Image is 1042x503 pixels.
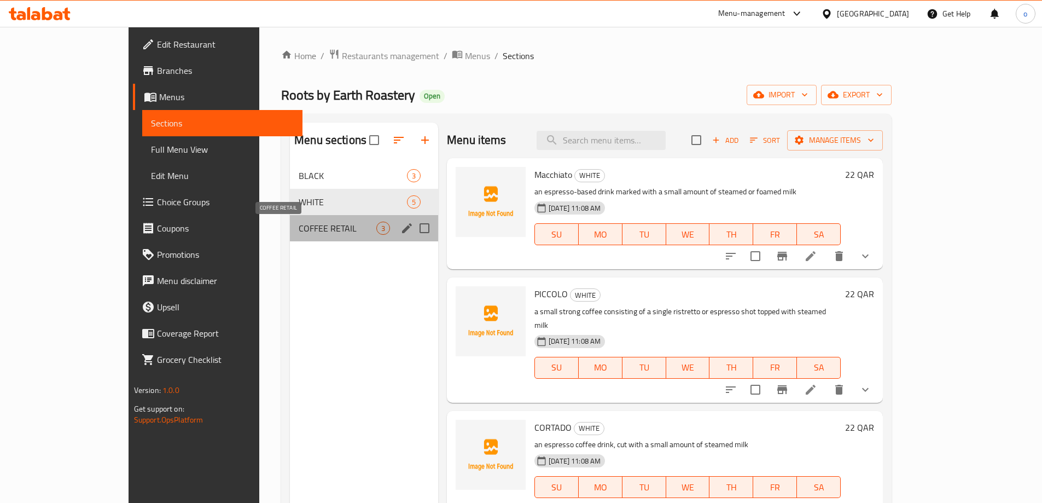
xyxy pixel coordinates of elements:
[1023,8,1027,20] span: o
[622,476,666,498] button: TU
[133,84,302,110] a: Menus
[447,132,507,148] h2: Menu items
[845,420,874,435] h6: 22 QAR
[456,420,526,490] img: CORTADO
[534,286,568,302] span: PICCOLO
[133,215,302,241] a: Coupons
[796,134,874,147] span: Manage items
[671,479,706,495] span: WE
[709,223,753,245] button: TH
[826,243,852,269] button: delete
[133,57,302,84] a: Branches
[465,49,490,62] span: Menus
[134,413,203,427] a: Support.OpsPlatform
[747,132,783,149] button: Sort
[544,336,605,346] span: [DATE] 11:08 AM
[579,476,622,498] button: MO
[758,479,793,495] span: FR
[859,383,872,396] svg: Show Choices
[797,357,841,379] button: SA
[376,222,390,235] div: items
[294,132,366,148] h2: Menu sections
[133,241,302,268] a: Promotions
[412,127,438,153] button: Add section
[399,220,415,236] button: edit
[769,243,795,269] button: Branch-specific-item
[711,134,740,147] span: Add
[377,223,389,234] span: 3
[534,185,841,199] p: an espresso-based drink marked with a small amount of steamed or foamed milk
[420,90,445,103] div: Open
[534,438,841,452] p: an espresso coffee drink, cut with a small amount of steamed milk
[708,132,743,149] button: Add
[804,250,817,263] a: Edit menu item
[583,227,618,242] span: MO
[539,227,574,242] span: SU
[157,300,294,314] span: Upsell
[452,49,490,63] a: Menus
[133,189,302,215] a: Choice Groups
[133,294,302,320] a: Upsell
[299,169,407,182] div: BLACK
[537,131,666,150] input: search
[290,189,438,215] div: WHITE5
[162,383,179,397] span: 1.0.0
[804,383,817,396] a: Edit menu item
[363,129,386,152] span: Select all sections
[142,136,302,163] a: Full Menu View
[539,479,574,495] span: SU
[627,479,662,495] span: TU
[408,171,420,181] span: 3
[671,360,706,375] span: WE
[494,49,498,62] li: /
[583,479,618,495] span: MO
[845,167,874,182] h6: 22 QAR
[750,134,780,147] span: Sort
[329,49,439,63] a: Restaurants management
[299,195,407,209] span: WHITE
[714,479,749,495] span: TH
[852,377,878,403] button: show more
[837,8,909,20] div: [GEOGRAPHIC_DATA]
[622,357,666,379] button: TU
[456,167,526,237] img: Macchiato
[420,91,445,101] span: Open
[159,90,294,103] span: Menus
[157,222,294,235] span: Coupons
[671,227,706,242] span: WE
[718,377,744,403] button: sort-choices
[574,422,604,435] div: WHITE
[133,346,302,373] a: Grocery Checklist
[755,88,808,102] span: import
[758,227,793,242] span: FR
[622,223,666,245] button: TU
[574,422,604,435] span: WHITE
[133,268,302,294] a: Menu disclaimer
[708,132,743,149] span: Add item
[157,327,294,340] span: Coverage Report
[709,357,753,379] button: TH
[157,195,294,209] span: Choice Groups
[133,31,302,57] a: Edit Restaurant
[859,250,872,263] svg: Show Choices
[157,64,294,77] span: Branches
[151,169,294,182] span: Edit Menu
[539,360,574,375] span: SU
[321,49,324,62] li: /
[787,130,883,151] button: Manage items
[709,476,753,498] button: TH
[408,197,420,207] span: 5
[544,456,605,466] span: [DATE] 11:08 AM
[157,38,294,51] span: Edit Restaurant
[281,49,892,63] nav: breadcrumb
[142,110,302,136] a: Sections
[627,227,662,242] span: TU
[666,357,710,379] button: WE
[570,288,601,302] div: WHITE
[534,305,841,332] p: a small strong coffee consisting of a single ristretto or espresso shot topped with steamed milk
[534,223,579,245] button: SU
[407,195,421,209] div: items
[801,227,836,242] span: SA
[685,129,708,152] span: Select section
